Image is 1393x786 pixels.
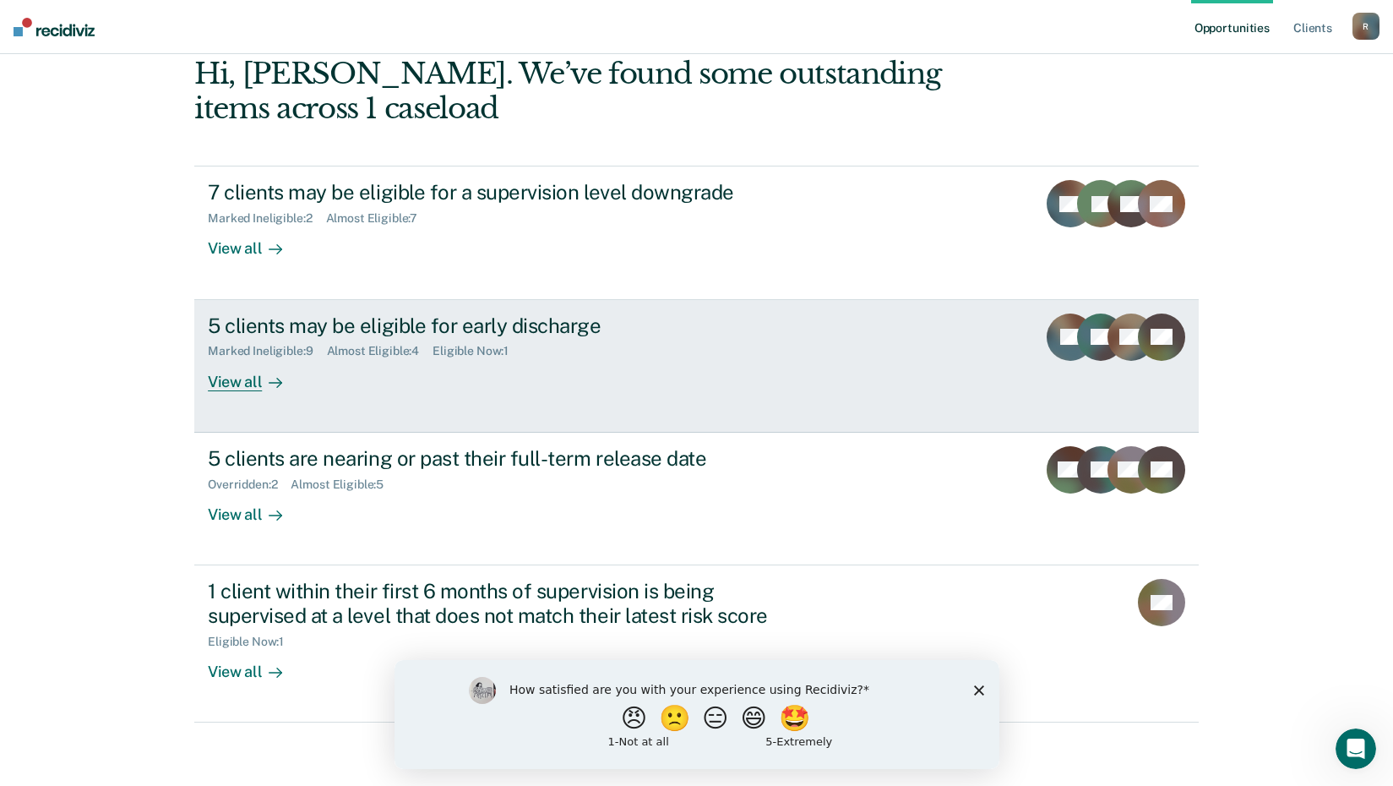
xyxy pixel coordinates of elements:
[208,314,801,338] div: 5 clients may be eligible for early discharge
[291,478,397,492] div: Almost Eligible : 5
[208,491,302,524] div: View all
[194,433,1199,565] a: 5 clients are nearing or past their full-term release dateOverridden:2Almost Eligible:5View all
[326,211,432,226] div: Almost Eligible : 7
[1336,729,1376,769] iframe: Intercom live chat
[208,478,291,492] div: Overridden : 2
[194,57,998,126] div: Hi, [PERSON_NAME]. We’ve found some outstanding items across 1 caseload
[208,358,302,391] div: View all
[208,648,302,681] div: View all
[395,660,999,769] iframe: Survey by Kim from Recidiviz
[327,344,433,358] div: Almost Eligible : 4
[208,579,801,628] div: 1 client within their first 6 months of supervision is being supervised at a level that does not ...
[14,18,95,36] img: Recidiviz
[208,211,325,226] div: Marked Ineligible : 2
[208,446,801,471] div: 5 clients are nearing or past their full-term release date
[194,166,1199,299] a: 7 clients may be eligible for a supervision level downgradeMarked Ineligible:2Almost Eligible:7Vi...
[208,635,297,649] div: Eligible Now : 1
[194,565,1199,723] a: 1 client within their first 6 months of supervision is being supervised at a level that does not ...
[433,344,522,358] div: Eligible Now : 1
[208,344,326,358] div: Marked Ineligible : 9
[194,300,1199,433] a: 5 clients may be eligible for early dischargeMarked Ineligible:9Almost Eligible:4Eligible Now:1Vi...
[1352,13,1379,40] button: R
[208,226,302,259] div: View all
[208,180,801,205] div: 7 clients may be eligible for a supervision level downgrade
